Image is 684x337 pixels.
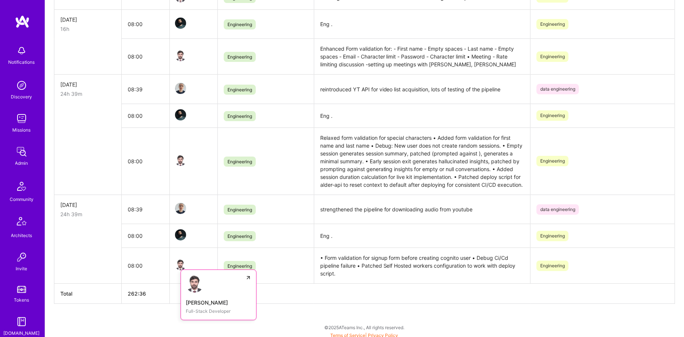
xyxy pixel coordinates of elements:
span: Engineering [224,111,256,121]
td: •⁠ ⁠Form validation for signup form before creating cognito user •⁠ ⁠Debug Ci/Cd pipeline failure... [314,248,531,284]
span: Engineering [224,19,256,29]
a: Team Member Avatar [176,154,185,167]
span: Engineering [537,110,569,121]
img: Team Member Avatar [175,50,186,61]
td: ⁠Enhanced Form validation for: - First name - Empty spaces - Last name - Empty spaces - Email - C... [314,39,531,75]
span: Engineering [224,231,256,241]
span: Engineering [224,205,256,215]
img: Team Member Avatar [175,18,186,29]
div: Architects [11,232,32,239]
td: 08:00 [121,127,169,195]
img: guide book [14,314,29,329]
img: admin teamwork [14,144,29,159]
td: Eng . [314,9,531,39]
div: [PERSON_NAME] [186,299,251,306]
span: Engineering [537,51,569,62]
img: Community [13,177,31,195]
img: Team Member Avatar [175,109,186,120]
img: Invite [14,250,29,265]
span: Engineering [537,261,569,271]
span: Engineering [224,85,256,95]
td: Eng . [314,104,531,127]
img: teamwork [14,111,29,126]
div: Missions [13,126,31,134]
span: data engineering [537,84,579,94]
a: Team Member Avatar [176,49,185,62]
span: Engineering [537,19,569,29]
a: Team Member Avatar [176,82,185,95]
a: Team Member Avatar [176,17,185,29]
div: Discovery [11,93,32,101]
img: Architects [13,214,31,232]
span: Engineering [224,157,256,167]
i: icon ArrowUpRight [245,275,251,281]
a: Team Member Avatar [176,202,185,215]
a: Team Member Avatar [176,108,185,121]
a: Team Member Avatar [176,229,185,241]
img: Team Member Avatar [175,203,186,214]
img: Team Member Avatar [175,83,186,94]
div: 16h [60,25,115,33]
img: Team Member Avatar [175,155,186,166]
img: Team Member Avatar [175,229,186,240]
div: 24h 39m [60,210,115,218]
img: logo [15,15,30,28]
td: 08:00 [121,224,169,248]
img: Syed Attiq [186,275,204,293]
td: Eng . [314,224,531,248]
td: 08:39 [121,195,169,224]
div: [DATE] [60,16,115,23]
span: Engineering [537,231,569,241]
span: Engineering [537,156,569,166]
th: Total [54,284,122,304]
td: 08:00 [121,104,169,127]
span: Engineering [224,52,256,62]
div: Invite [16,265,28,273]
img: discovery [14,78,29,93]
div: [DOMAIN_NAME] [4,329,40,337]
td: reintroduced YT API for video list acquisition, lots of testing of the pipeline [314,75,531,104]
div: Tokens [14,296,29,304]
div: [DATE] [60,201,115,209]
td: 08:00 [121,248,169,284]
img: tokens [17,286,26,293]
div: 24h 39m [60,90,115,98]
a: Syed Attiq[PERSON_NAME]Full-Stack Developer [181,270,257,320]
th: 262:36 [121,284,169,304]
div: Notifications [9,58,35,66]
div: Community [10,195,34,203]
span: data engineering [537,204,579,215]
img: bell [14,43,29,58]
td: 08:39 [121,75,169,104]
td: 08:00 [121,9,169,39]
td: ⁠Relaxed form validation for special characters •⁠ ⁠Added form validation for first name and last... [314,127,531,195]
img: Team Member Avatar [175,259,186,270]
td: 08:00 [121,39,169,75]
span: Engineering [224,261,256,271]
a: Team Member Avatar [176,258,185,271]
div: Full-Stack Developer [186,307,251,315]
div: [DATE] [60,81,115,88]
div: Admin [15,159,28,167]
td: strengthened the pipeline for downloading audio from youtube [314,195,531,224]
div: © 2025 ATeams Inc., All rights reserved. [45,318,684,337]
